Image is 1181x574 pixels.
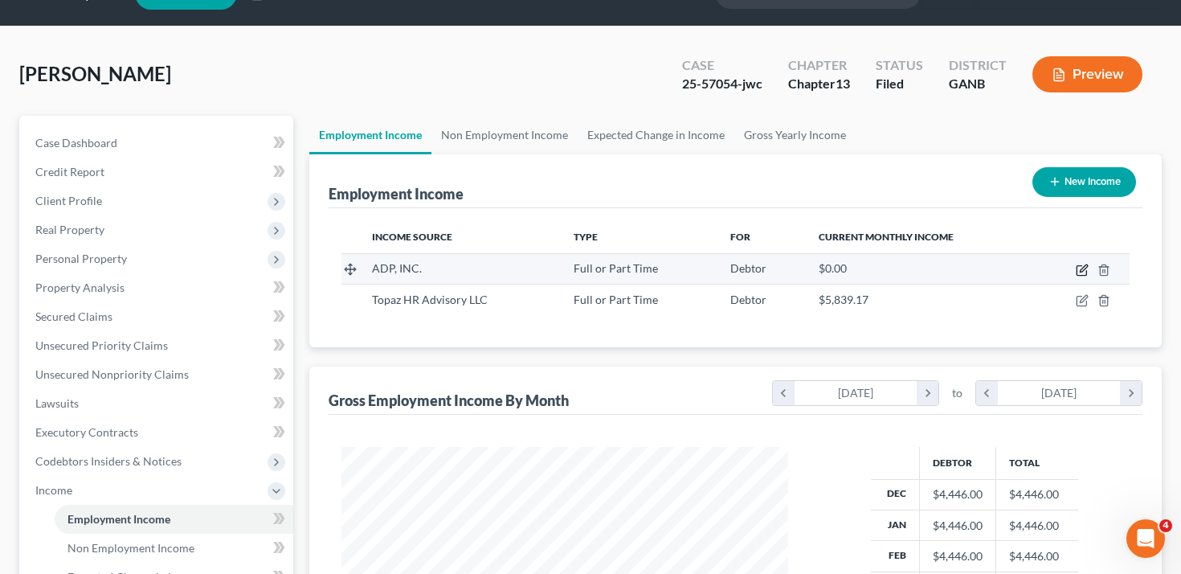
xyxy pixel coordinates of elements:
div: Chapter [788,56,850,75]
a: Secured Claims [22,302,293,331]
span: Current Monthly Income [819,231,954,243]
a: Non Employment Income [55,534,293,563]
th: Total [996,447,1078,479]
i: chevron_left [976,381,998,405]
div: Case [682,56,762,75]
span: to [952,385,962,401]
div: Gross Employment Income By Month [329,391,569,410]
span: 4 [1159,519,1172,532]
span: $5,839.17 [819,293,868,306]
th: Debtor [920,447,996,479]
span: Client Profile [35,194,102,207]
span: Case Dashboard [35,136,117,150]
span: Debtor [730,261,766,275]
a: Non Employment Income [431,116,578,154]
div: District [949,56,1007,75]
a: Employment Income [55,505,293,534]
span: Non Employment Income [67,541,194,555]
span: Unsecured Nonpriority Claims [35,367,189,381]
iframe: Intercom live chat [1126,519,1165,558]
td: $4,446.00 [996,541,1078,572]
span: Full or Part Time [574,293,658,306]
span: Full or Part Time [574,261,658,275]
span: For [730,231,750,243]
div: Filed [876,75,923,93]
div: 25-57054-jwc [682,75,762,93]
span: Secured Claims [35,310,112,323]
span: Topaz HR Advisory LLC [372,293,488,306]
th: Dec [871,479,920,510]
td: $4,446.00 [996,510,1078,540]
span: Credit Report [35,165,104,178]
a: Executory Contracts [22,418,293,447]
a: Lawsuits [22,389,293,418]
span: Codebtors Insiders & Notices [35,454,182,468]
div: Chapter [788,75,850,93]
span: Income Source [372,231,452,243]
a: Unsecured Priority Claims [22,331,293,360]
i: chevron_right [1120,381,1142,405]
div: $4,446.00 [933,486,983,502]
a: Property Analysis [22,273,293,302]
th: Jan [871,510,920,540]
a: Credit Report [22,158,293,187]
button: New Income [1032,167,1136,197]
span: Property Analysis [35,281,125,294]
i: chevron_left [773,381,795,405]
div: [DATE] [998,381,1121,405]
a: Unsecured Nonpriority Claims [22,360,293,389]
a: Employment Income [309,116,431,154]
span: [PERSON_NAME] [19,62,171,85]
td: $4,446.00 [996,479,1078,510]
span: Income [35,483,72,497]
span: Debtor [730,293,766,306]
span: Employment Income [67,512,170,526]
div: [DATE] [795,381,917,405]
th: Feb [871,541,920,572]
div: GANB [949,75,1007,93]
span: Real Property [35,223,104,236]
span: Type [574,231,598,243]
div: Status [876,56,923,75]
button: Preview [1032,56,1142,92]
div: $4,446.00 [933,518,983,534]
span: Lawsuits [35,396,79,410]
div: Employment Income [329,184,464,203]
span: Unsecured Priority Claims [35,338,168,352]
span: 13 [836,76,850,91]
a: Gross Yearly Income [734,116,856,154]
span: Personal Property [35,252,127,265]
span: Executory Contracts [35,425,138,439]
span: ADP, INC. [372,261,422,275]
a: Case Dashboard [22,129,293,158]
a: Expected Change in Income [578,116,734,154]
span: $0.00 [819,261,847,275]
i: chevron_right [917,381,938,405]
div: $4,446.00 [933,548,983,564]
